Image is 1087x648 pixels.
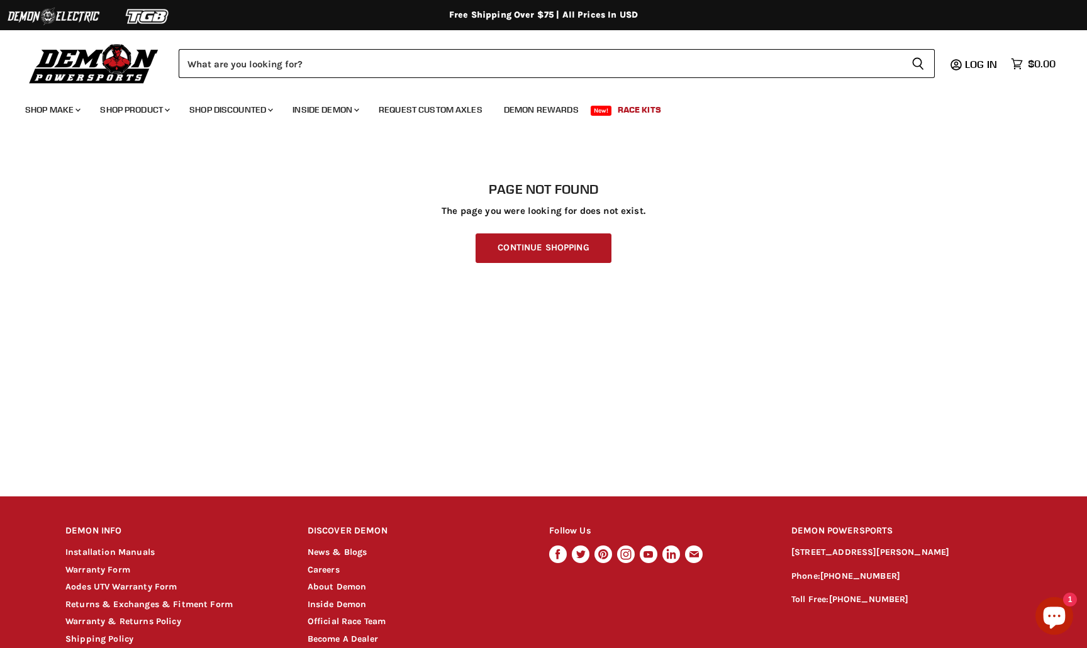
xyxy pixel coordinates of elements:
[369,97,492,123] a: Request Custom Axles
[16,97,88,123] a: Shop Make
[829,594,909,605] a: [PHONE_NUMBER]
[476,233,611,263] a: Continue Shopping
[101,4,195,28] img: TGB Logo 2
[180,97,281,123] a: Shop Discounted
[65,581,177,592] a: Aodes UTV Warranty Form
[820,571,900,581] a: [PHONE_NUMBER]
[1032,597,1077,638] inbox-online-store-chat: Shopify online store chat
[308,616,386,627] a: Official Race Team
[1005,55,1062,73] a: $0.00
[65,616,181,627] a: Warranty & Returns Policy
[308,634,378,644] a: Become A Dealer
[791,569,1022,584] p: Phone:
[65,634,133,644] a: Shipping Policy
[308,581,367,592] a: About Demon
[65,517,284,546] h2: DEMON INFO
[65,564,130,575] a: Warranty Form
[1028,58,1056,70] span: $0.00
[308,599,367,610] a: Inside Demon
[791,593,1022,607] p: Toll Free:
[791,517,1022,546] h2: DEMON POWERSPORTS
[791,545,1022,560] p: [STREET_ADDRESS][PERSON_NAME]
[65,599,233,610] a: Returns & Exchanges & Fitment Form
[65,206,1022,216] p: The page you were looking for does not exist.
[25,41,163,86] img: Demon Powersports
[549,517,767,546] h2: Follow Us
[283,97,367,123] a: Inside Demon
[65,547,155,557] a: Installation Manuals
[40,9,1047,21] div: Free Shipping Over $75 | All Prices In USD
[308,547,367,557] a: News & Blogs
[6,4,101,28] img: Demon Electric Logo 2
[591,106,612,116] span: New!
[608,97,671,123] a: Race Kits
[308,517,526,546] h2: DISCOVER DEMON
[91,97,177,123] a: Shop Product
[959,59,1005,70] a: Log in
[179,49,901,78] input: Search
[965,58,997,70] span: Log in
[494,97,588,123] a: Demon Rewards
[901,49,935,78] button: Search
[65,182,1022,197] h1: Page not found
[179,49,935,78] form: Product
[16,92,1052,123] ul: Main menu
[308,564,340,575] a: Careers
